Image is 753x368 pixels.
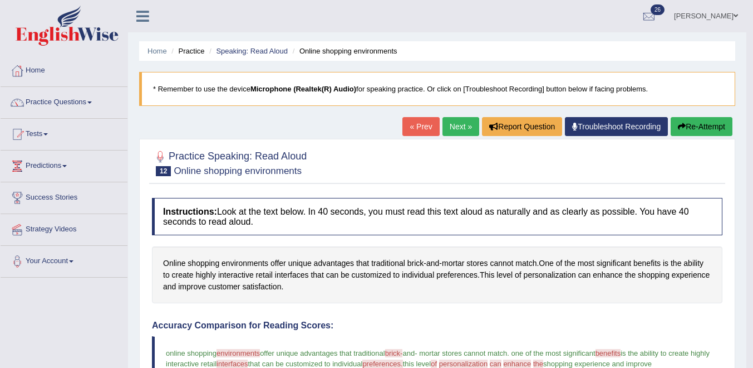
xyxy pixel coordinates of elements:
span: Click to see word definition [222,258,268,269]
span: Click to see word definition [426,258,439,269]
span: Click to see word definition [208,281,240,293]
a: Next » [442,117,479,136]
blockquote: * Remember to use the device for speaking practice. Or click on [Troubleshoot Recording] button b... [139,72,735,106]
div: - - . . . [152,246,722,303]
span: Click to see word definition [480,269,494,281]
span: Click to see word definition [436,269,478,281]
span: Click to see word definition [288,258,312,269]
span: Click to see word definition [593,269,623,281]
a: « Prev [402,117,439,136]
span: enhance [503,360,531,368]
span: Click to see word definition [341,269,350,281]
span: benefits [595,349,621,357]
span: this level [403,360,431,368]
span: Click to see word definition [539,258,553,269]
span: of [431,360,437,368]
span: Click to see word definition [556,258,563,269]
h2: Practice Speaking: Read Aloud [152,148,307,176]
span: Click to see word definition [311,269,323,281]
span: Click to see word definition [515,258,537,269]
li: Practice [169,46,204,56]
span: Click to see word definition [578,269,591,281]
span: Click to see word definition [407,258,424,269]
span: environments [216,349,260,357]
span: Click to see word definition [683,258,703,269]
span: 12 [156,166,171,176]
span: Click to see word definition [356,258,369,269]
span: Click to see word definition [163,281,176,293]
span: Click to see word definition [371,258,405,269]
span: Click to see word definition [663,258,668,269]
span: Click to see word definition [393,269,400,281]
span: Click to see word definition [524,269,576,281]
span: Click to see word definition [638,269,670,281]
a: Success Stories [1,182,127,210]
span: preferences. [362,360,402,368]
span: offer unique advantages that traditional [260,349,385,357]
span: Click to see word definition [270,258,286,269]
a: Strategy Videos [1,214,127,242]
span: interfaces [216,360,248,368]
span: Click to see word definition [163,269,170,281]
span: Click to see word definition [564,258,575,269]
a: Home [147,47,167,55]
b: Microphone (Realtek(R) Audio) [250,85,356,93]
span: Click to see word definition [188,258,219,269]
span: online shopping [166,349,216,357]
span: Click to see word definition [466,258,488,269]
span: Click to see word definition [218,269,254,281]
span: that can be customized to individual [248,360,362,368]
span: Click to see word definition [352,269,391,281]
span: 26 [651,4,665,15]
h4: Accuracy Comparison for Reading Scores: [152,321,722,331]
a: Your Account [1,246,127,274]
a: Troubleshoot Recording [565,117,668,136]
span: Click to see word definition [163,258,185,269]
button: Report Question [482,117,562,136]
span: . [507,349,509,357]
span: Click to see word definition [195,269,216,281]
span: Click to see word definition [242,281,281,293]
a: Home [1,55,127,83]
span: Click to see word definition [625,269,636,281]
span: personalization [439,360,488,368]
span: Click to see word definition [597,258,631,269]
span: brick- [385,349,403,357]
span: Click to see word definition [314,258,354,269]
span: Click to see word definition [672,269,710,281]
a: Practice Questions [1,87,127,115]
small: Online shopping environments [174,166,302,176]
button: Re-Attempt [671,117,732,136]
span: and [402,349,415,357]
span: - [415,349,417,357]
li: Online shopping environments [290,46,397,56]
b: Instructions: [163,207,217,216]
a: Predictions [1,151,127,178]
span: Click to see word definition [402,269,434,281]
span: mortar stores cannot match [419,349,507,357]
span: Click to see word definition [671,258,681,269]
span: Click to see word definition [275,269,309,281]
span: Click to see word definition [633,258,661,269]
span: Click to see word definition [326,269,339,281]
span: one of the most significant [511,349,595,357]
a: Speaking: Read Aloud [216,47,288,55]
span: Click to see word definition [172,269,194,281]
span: Click to see word definition [496,269,513,281]
span: Click to see word definition [178,281,206,293]
h4: Look at the text below. In 40 seconds, you must read this text aloud as naturally and as clearly ... [152,198,722,235]
span: Click to see word definition [490,258,513,269]
span: the [533,360,543,368]
a: Tests [1,119,127,147]
span: can [490,360,501,368]
span: Click to see word definition [442,258,464,269]
span: Click to see word definition [515,269,521,281]
span: Click to see word definition [256,269,273,281]
span: Click to see word definition [578,258,594,269]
